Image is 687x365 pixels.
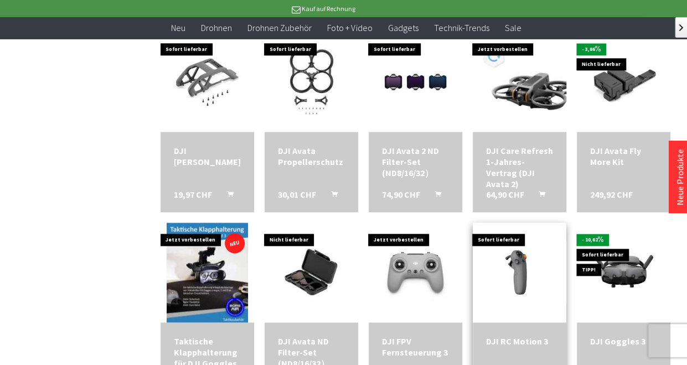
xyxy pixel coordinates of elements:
[486,189,524,200] span: 64,90 CHF
[240,17,319,39] a: Drohnen Zubehör
[590,189,633,200] span: 249,92 CHF
[167,223,248,322] img: Taktische Klapphalterung für DJI Goggles Integra, 2 und 3
[174,189,212,200] span: 19,97 CHF
[421,189,448,203] button: In den Warenkorb
[497,17,529,39] a: Sale
[382,336,449,358] div: DJI FPV Fernsteuerung 3
[590,336,657,347] a: DJI Goggles 3 589,00 CHF In den Warenkorb
[213,189,240,203] button: In den Warenkorb
[590,145,657,167] div: DJI Avata Fly More Kit
[380,17,426,39] a: Gadgets
[590,145,657,167] a: DJI Avata Fly More Kit 249,92 CHF
[426,17,497,39] a: Technik-Trends
[382,145,449,179] a: DJI Avata 2 ND Filter-Set (ND8/16/32） 74,90 CHF In den Warenkorb
[577,44,670,119] img: DJI Avata Fly More Kit
[577,241,670,304] img: DJI Goggles 3
[319,17,380,39] a: Foto + Video
[525,189,552,203] button: In den Warenkorb
[486,336,553,347] div: DJI RC Motion 3
[327,22,372,33] span: Foto + Video
[193,17,240,39] a: Drohnen
[174,145,241,167] div: DJI [PERSON_NAME]
[382,145,449,179] div: DJI Avata 2 ND Filter-Set (ND8/16/32）
[504,22,521,33] span: Sale
[388,22,418,33] span: Gadgets
[369,241,462,304] img: DJI FPV Fernsteuerung 3
[433,22,489,33] span: Technik-Trends
[161,44,254,119] img: DJI Avata Oberschale
[590,336,657,347] div: DJI Goggles 3
[473,35,566,128] img: DJI Care Refresh 1-Jahres-Vertrag (DJI Avata 2)
[265,235,358,310] img: DJI Avata ND Filter-Set (ND8/16/32）
[382,336,449,358] a: DJI FPV Fernsteuerung 3 154,90 CHF In den Warenkorb
[317,189,344,203] button: In den Warenkorb
[486,145,553,189] div: DJI Care Refresh 1-Jahres-Vertrag (DJI Avata 2)
[278,189,316,200] span: 30,01 CHF
[674,149,685,205] a: Neue Produkte
[278,145,345,167] div: DJI Avata Propellerschutz
[369,51,462,114] img: DJI Avata 2 ND Filter-Set (ND8/16/32）
[174,145,241,167] a: DJI [PERSON_NAME] 19,97 CHF In den Warenkorb
[473,241,566,304] img: DJI RC Motion 3
[278,145,345,167] a: DJI Avata Propellerschutz 30,01 CHF In den Warenkorb
[679,24,683,31] span: 
[486,336,553,347] a: DJI RC Motion 3 94,90 CHF In den Warenkorb
[486,145,553,189] a: DJI Care Refresh 1-Jahres-Vertrag (DJI Avata 2) 64,90 CHF In den Warenkorb
[382,189,420,200] span: 74,90 CHF
[163,17,193,39] a: Neu
[247,22,312,33] span: Drohnen Zubehör
[265,44,358,119] img: DJI Avata Propellerschutz
[201,22,232,33] span: Drohnen
[171,22,185,33] span: Neu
